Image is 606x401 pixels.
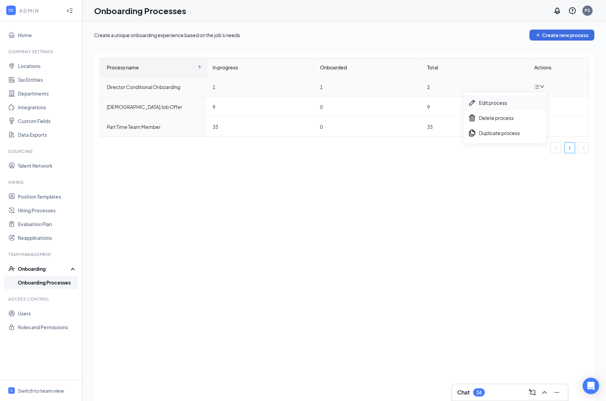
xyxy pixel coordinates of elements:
[585,8,590,13] div: PS
[476,390,482,396] div: 34
[527,387,538,398] button: ComposeMessage
[422,58,529,77] th: Total
[18,217,77,231] a: Evaluation Plan
[107,83,202,91] div: Director Conditional Onboarding
[18,231,77,245] a: Reapplications
[550,142,561,153] button: left
[568,7,576,15] svg: QuestionInfo
[528,388,536,397] svg: ComposeMessage
[94,32,240,38] div: Create a unique onboarding experience based on the job's needs
[18,276,77,289] a: Onboarding Processes
[539,387,550,398] button: ChevronUp
[66,7,73,14] svg: Collapse
[18,265,71,272] div: Onboarding
[529,58,588,77] th: Actions
[8,148,75,154] div: Sourcing
[207,58,314,77] th: In progress
[9,388,14,393] svg: WorkstreamLogo
[8,179,75,185] div: Hiring
[18,100,77,114] a: Integrations
[553,388,561,397] svg: Minimize
[18,59,77,73] a: Locations
[107,64,196,71] span: Process name
[468,114,542,122] div: Delete process
[564,142,575,153] li: 1
[107,123,202,131] div: Part Time Team Member
[18,114,77,128] a: Custom Fields
[581,146,585,150] span: right
[554,146,558,150] span: left
[550,142,561,153] li: Previous Page
[468,129,542,137] div: Duplicate process
[207,117,314,136] td: 33
[529,30,594,41] button: PlusCreate new process
[422,77,529,97] td: 2
[540,388,549,397] svg: ChevronUp
[8,252,75,257] div: Team Management
[553,7,561,15] svg: Notifications
[468,99,476,107] svg: Pen
[315,58,422,77] th: Onboarded
[18,128,77,142] a: Data Exports
[457,389,470,396] h3: Chat
[19,7,60,14] div: ADMIN
[551,387,562,398] button: Minimize
[468,129,476,137] svg: Copy
[540,84,545,89] span: down
[18,307,77,320] a: Users
[564,143,575,153] a: 1
[578,142,589,153] button: right
[18,320,77,334] a: Roles and Permissions
[578,142,589,153] li: Next Page
[583,378,599,394] div: Open Intercom Messenger
[8,49,75,55] div: Company Settings
[8,7,14,14] svg: WorkstreamLogo
[18,387,64,394] div: Switch to team view
[535,32,541,38] svg: Plus
[94,5,186,16] h1: Onboarding Processes
[8,265,15,272] svg: UserCheck
[468,99,542,107] div: Edit process
[18,190,77,203] a: Position Templates
[315,97,422,117] td: 0
[107,103,202,111] div: [DEMOGRAPHIC_DATA] Job Offer
[422,97,529,117] td: 9
[18,73,77,87] a: Tax Entities
[18,203,77,217] a: Hiring Processes
[422,117,529,136] td: 33
[207,97,314,117] td: 9
[315,117,422,136] td: 0
[315,77,422,97] td: 1
[18,159,77,172] a: Talent Network
[18,28,77,42] a: Home
[534,84,540,90] span: bars
[8,296,75,302] div: Access control
[468,114,476,122] svg: Trash
[18,87,77,100] a: Departments
[207,77,314,97] td: 1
